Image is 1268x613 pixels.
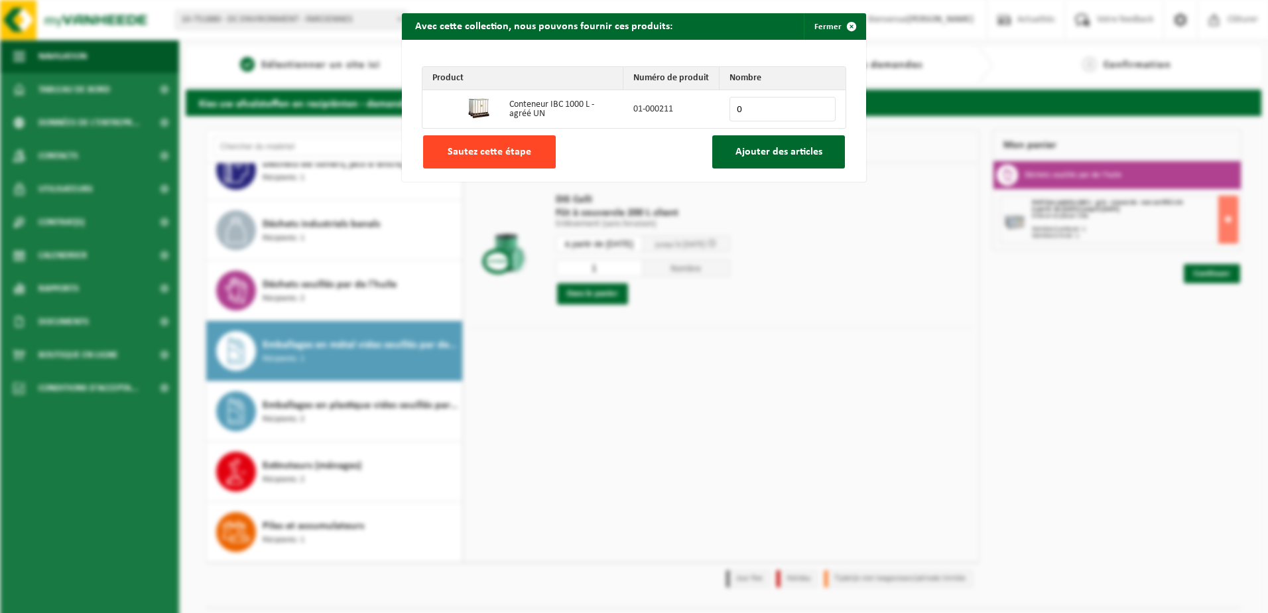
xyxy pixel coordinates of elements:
[623,67,720,90] th: Numéro de produit
[402,13,686,38] h2: Avec cette collection, nous pouvons fournir ces produits:
[499,90,623,128] td: Conteneur IBC 1000 L - agréé UN
[423,135,556,169] button: Sautez cette étape
[422,67,623,90] th: Product
[468,98,489,119] img: 01-000211
[448,147,531,157] span: Sautez cette étape
[720,67,846,90] th: Nombre
[735,147,822,157] span: Ajouter des articles
[623,90,720,128] td: 01-000211
[804,13,865,40] button: Fermer
[712,135,845,169] button: Ajouter des articles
